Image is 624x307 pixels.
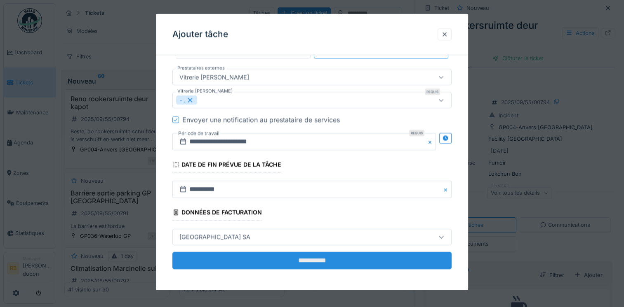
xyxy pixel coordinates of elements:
div: Requis [425,88,440,95]
button: Close [443,181,452,198]
label: Période de travail [177,129,220,138]
div: Prestataire externe [358,49,404,57]
h3: Ajouter tâche [172,29,228,40]
label: Prestataires externes [176,65,226,72]
div: [GEOGRAPHIC_DATA] SA [176,232,254,241]
div: Requis [409,130,424,136]
div: Données de facturation [172,206,262,220]
div: - . [176,95,197,105]
div: En interne [230,49,256,57]
div: Envoyer une notification au prestataire de services [182,115,340,125]
label: Vitrerie [PERSON_NAME] [176,88,234,95]
div: Vitrerie [PERSON_NAME] [176,72,252,81]
div: Date de fin prévue de la tâche [172,158,281,172]
button: Close [427,133,436,150]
